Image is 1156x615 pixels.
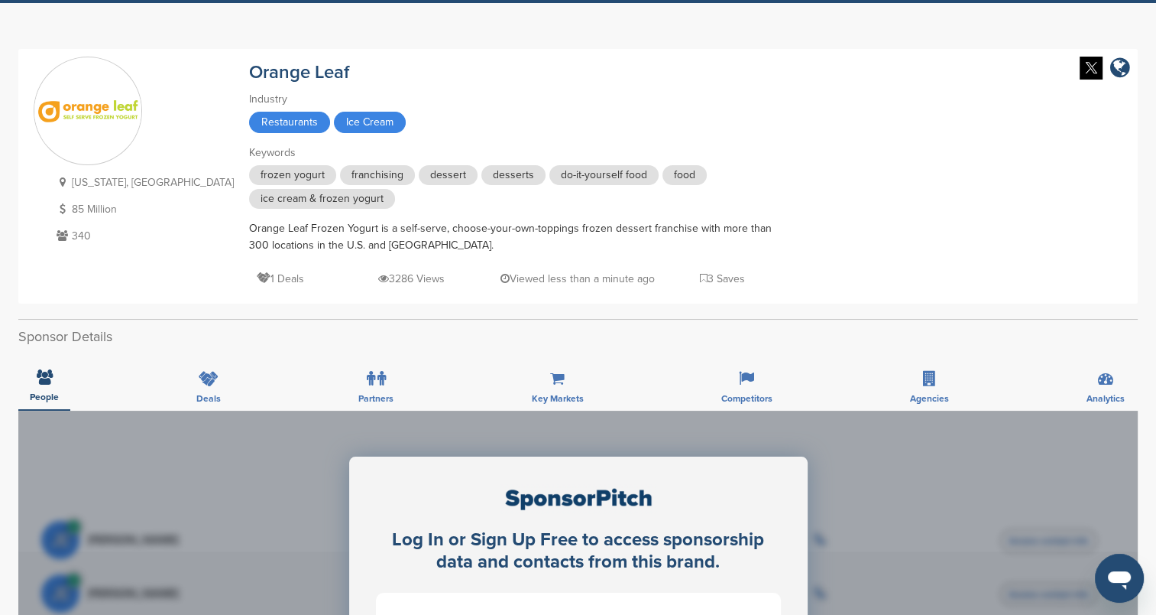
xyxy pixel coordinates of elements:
span: Analytics [1086,394,1125,403]
span: Partners [358,394,393,403]
a: company link [1110,57,1130,82]
span: Key Markets [531,394,583,403]
span: Ice Cream [334,112,406,133]
span: People [30,392,59,402]
img: Sponsorpitch & Orange Leaf [34,80,141,144]
p: [US_STATE], [GEOGRAPHIC_DATA] [53,173,234,192]
div: Industry [249,91,784,108]
span: dessert [419,165,478,185]
span: do-it-yourself food [549,165,659,185]
span: Restaurants [249,112,330,133]
p: 85 Million [53,200,234,219]
span: Deals [196,394,221,403]
span: franchising [340,165,415,185]
span: Agencies [910,394,949,403]
p: 340 [53,226,234,246]
iframe: Button to launch messaging window [1095,554,1144,603]
span: Competitors [721,394,772,403]
img: Twitter white [1080,57,1103,80]
div: Orange Leaf Frozen Yogurt is a self-serve, choose-your-own-toppings frozen dessert franchise with... [249,220,784,254]
h2: Sponsor Details [18,327,1138,347]
span: frozen yogurt [249,165,336,185]
a: Orange Leaf [249,61,349,83]
p: 3 Saves [700,269,745,288]
div: Log In or Sign Up Free to access sponsorship data and contacts from this brand. [376,529,781,574]
span: ice cream & frozen yogurt [249,189,395,209]
span: food [662,165,707,185]
p: Viewed less than a minute ago [500,269,655,288]
p: 1 Deals [257,269,304,288]
p: 3286 Views [378,269,445,288]
span: desserts [481,165,546,185]
div: Keywords [249,145,784,161]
